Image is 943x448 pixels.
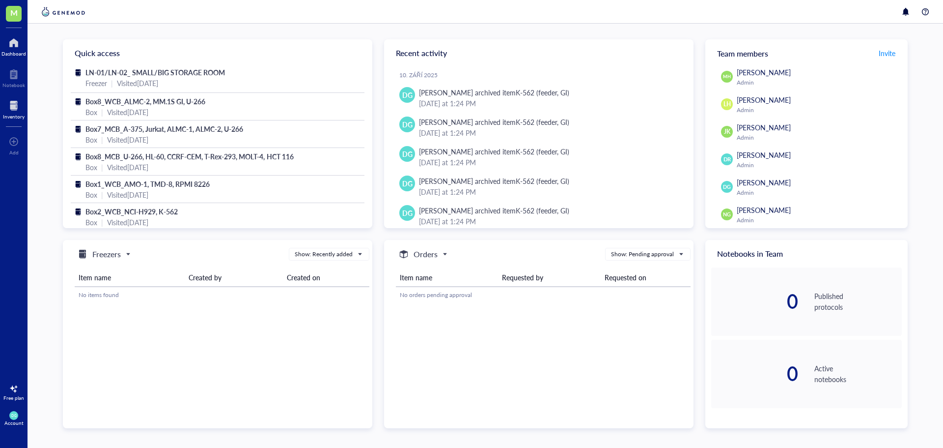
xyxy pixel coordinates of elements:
span: LH [723,100,731,109]
span: [PERSON_NAME] [737,150,791,160]
div: [PERSON_NAME] archived item [419,87,569,98]
div: Box [85,189,97,200]
div: [DATE] at 1:24 PM [419,157,678,168]
span: DG [723,183,731,191]
div: Active notebooks [814,363,902,385]
span: M [10,6,18,19]
span: DR [723,155,731,164]
div: No orders pending approval [400,291,687,299]
div: | [101,162,103,173]
span: NG [723,210,731,218]
div: Account [4,420,24,426]
div: | [101,189,103,200]
span: Box2_WCB_NCI-H929, K-562 [85,207,178,216]
th: Requested by [498,269,600,287]
div: Free plan [3,395,24,401]
img: genemod-logo [39,6,87,18]
span: [PERSON_NAME] [737,205,791,215]
div: | [111,78,113,89]
div: [PERSON_NAME] archived item [419,176,569,186]
div: | [101,134,103,145]
div: K-562 (feeder, GI) [516,206,569,215]
span: [PERSON_NAME] [737,95,791,105]
div: Visited [DATE] [107,217,148,228]
div: Recent activity [384,39,693,67]
div: Admin [737,134,898,142]
span: Box1_WCB_AMO-1, TMD-8, RPMI 8226 [85,179,210,189]
div: Show: Recently added [295,250,353,259]
span: DG [402,149,413,159]
th: Created on [283,269,369,287]
div: Box [85,162,97,173]
span: DG [402,119,413,130]
a: Notebook [2,66,25,88]
div: K-562 (feeder, GI) [516,147,569,156]
div: Notebook [2,82,25,88]
h5: Freezers [92,248,121,260]
div: Visited [DATE] [117,78,158,89]
div: Admin [737,216,898,224]
div: Team members [705,39,908,67]
div: 0 [711,292,799,311]
span: [PERSON_NAME] [737,178,791,187]
span: MH [723,73,730,80]
span: DG [402,208,413,218]
div: [PERSON_NAME] archived item [419,146,569,157]
h5: Orders [414,248,438,260]
span: JK [724,127,730,136]
div: Admin [737,79,898,87]
div: 10. září 2025 [399,71,686,79]
div: 0 [711,364,799,384]
div: | [101,107,103,118]
div: [PERSON_NAME] archived item [419,117,569,127]
div: [DATE] at 1:24 PM [419,127,678,138]
div: Inventory [3,114,25,119]
div: Show: Pending approval [611,250,674,259]
span: Box7_MCB_A-375, Jurkat, ALMC-1, ALMC-2, U-266 [85,124,243,134]
span: Invite [879,48,895,58]
div: Published protocols [814,291,902,312]
div: K-562 (feeder, GI) [516,88,569,97]
div: Box [85,134,97,145]
div: Visited [DATE] [107,107,148,118]
div: K-562 (feeder, GI) [516,117,569,127]
div: [PERSON_NAME] archived item [419,205,569,216]
div: K-562 (feeder, GI) [516,176,569,186]
div: Dashboard [1,51,26,57]
span: LN-01/LN-02_ SMALL/BIG STORAGE ROOM [85,67,225,77]
a: Inventory [3,98,25,119]
div: [DATE] at 1:24 PM [419,186,678,197]
span: DG [402,90,413,100]
div: [DATE] at 1:24 PM [419,98,678,109]
div: Quick access [63,39,372,67]
div: Admin [737,161,898,169]
span: [PERSON_NAME] [737,67,791,77]
th: Item name [75,269,185,287]
a: Dashboard [1,35,26,57]
div: Visited [DATE] [107,162,148,173]
div: Notebooks in Team [705,240,908,268]
button: Invite [878,45,896,61]
th: Created by [185,269,283,287]
span: Box8_WCB_ALMC-2, MM.1S GI, U-266 [85,96,205,106]
span: Box8_MCB_U-266, HL-60, CCRF-CEM, T-Rex-293, MOLT-4, HCT 116 [85,151,294,161]
div: Admin [737,189,898,197]
div: No items found [79,291,365,299]
div: Visited [DATE] [107,189,148,200]
div: Admin [737,106,898,114]
div: Box [85,107,97,118]
div: Box [85,217,97,228]
span: DG [11,414,16,418]
span: [PERSON_NAME] [737,122,791,132]
div: | [101,217,103,228]
div: Add [9,149,19,155]
th: Requested on [601,269,691,287]
div: Visited [DATE] [107,134,148,145]
div: Freezer [85,78,107,89]
span: DG [402,178,413,189]
th: Item name [396,269,498,287]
